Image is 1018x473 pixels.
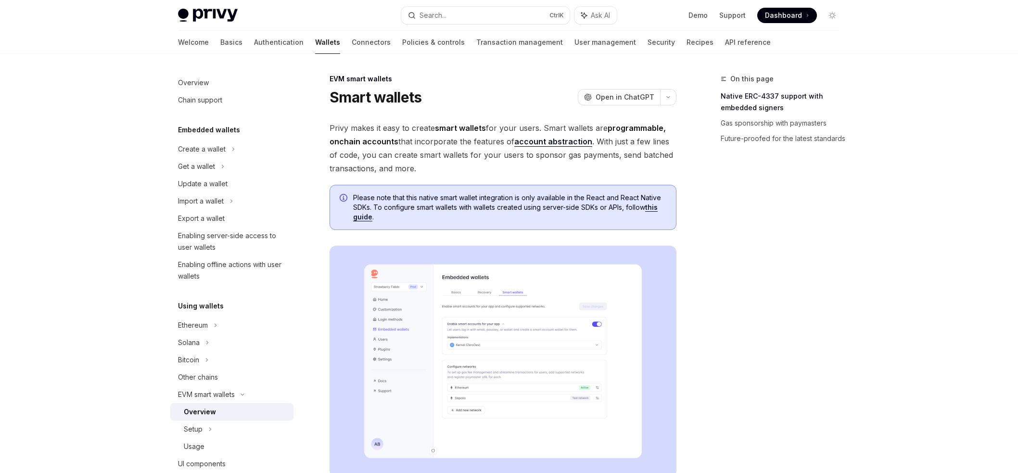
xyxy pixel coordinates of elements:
a: Dashboard [757,8,817,23]
div: UI components [178,458,226,470]
div: EVM smart wallets [178,389,235,400]
div: Chain support [178,94,222,106]
a: Authentication [254,31,304,54]
a: Chain support [170,91,293,109]
div: Export a wallet [178,213,225,224]
svg: Info [340,194,349,204]
a: Policies & controls [402,31,465,54]
h5: Using wallets [178,300,224,312]
a: Demo [688,11,708,20]
div: Overview [178,77,209,89]
a: Welcome [178,31,209,54]
div: Usage [184,441,204,452]
span: Ask AI [591,11,610,20]
a: Usage [170,438,293,455]
div: Enabling offline actions with user wallets [178,259,288,282]
div: Update a wallet [178,178,228,190]
a: Overview [170,403,293,421]
a: Export a wallet [170,210,293,227]
span: On this page [730,73,774,85]
button: Search...CtrlK [401,7,570,24]
div: Get a wallet [178,161,215,172]
a: UI components [170,455,293,473]
a: Update a wallet [170,175,293,192]
a: Overview [170,74,293,91]
a: Native ERC-4337 support with embedded signers [721,89,848,115]
div: Solana [178,337,200,348]
span: Dashboard [765,11,802,20]
div: Overview [184,406,216,418]
a: Basics [220,31,242,54]
div: Setup [184,423,203,435]
a: Recipes [687,31,713,54]
span: Please note that this native smart wallet integration is only available in the React and React Na... [353,193,666,222]
div: Enabling server-side access to user wallets [178,230,288,253]
a: Support [719,11,746,20]
div: Other chains [178,371,218,383]
a: Enabling offline actions with user wallets [170,256,293,285]
span: Open in ChatGPT [596,92,654,102]
button: Ask AI [574,7,617,24]
div: Bitcoin [178,354,199,366]
a: Connectors [352,31,391,54]
a: Enabling server-side access to user wallets [170,227,293,256]
button: Toggle dark mode [825,8,840,23]
div: Import a wallet [178,195,224,207]
a: API reference [725,31,771,54]
a: Security [648,31,675,54]
button: Open in ChatGPT [578,89,660,105]
a: Wallets [315,31,340,54]
img: light logo [178,9,238,22]
h5: Embedded wallets [178,124,240,136]
a: account abstraction [514,137,592,147]
a: Transaction management [476,31,563,54]
div: Ethereum [178,320,208,331]
span: Privy makes it easy to create for your users. Smart wallets are that incorporate the features of ... [330,121,676,175]
a: User management [574,31,636,54]
a: Other chains [170,369,293,386]
h1: Smart wallets [330,89,421,106]
span: Ctrl K [549,12,564,19]
a: Future-proofed for the latest standards [721,131,848,146]
div: Search... [420,10,446,21]
div: Create a wallet [178,143,226,155]
div: EVM smart wallets [330,74,676,84]
strong: smart wallets [435,123,486,133]
a: Gas sponsorship with paymasters [721,115,848,131]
